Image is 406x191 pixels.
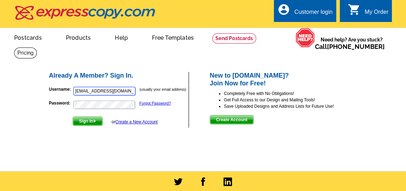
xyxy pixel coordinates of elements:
span: Need help? Are you stuck? [315,36,388,50]
span: Create Account [210,116,253,124]
a: shopping_cart My Order [348,8,388,17]
button: Sign In [73,117,103,126]
img: button-next-arrow-white.png [93,119,96,123]
li: Save Uploaded Designs and Address Lists for Future Use! [224,103,358,109]
a: account_circle Customer login [277,8,333,17]
img: help [295,28,315,47]
a: [PHONE_NUMBER] [327,43,385,50]
a: Help [103,29,139,45]
a: Create a New Account [115,119,158,124]
span: Call [315,43,385,50]
div: My Order [365,9,388,19]
a: Products [55,29,102,45]
span: Sign In [73,117,102,125]
a: Forgot Password? [139,101,171,105]
a: Postcards [3,29,53,45]
label: Password: [49,100,73,106]
li: Get Full Access to our Design and Mailing Tools! [224,97,358,103]
h2: New to [DOMAIN_NAME]? Join Now for Free! [210,72,358,87]
i: shopping_cart [348,3,360,16]
button: Create Account [210,115,254,124]
div: or [112,119,158,125]
i: account_circle [277,3,290,16]
label: Username: [49,86,73,92]
h2: Already A Member? Sign In. [49,72,188,80]
a: Free Templates [141,29,205,45]
li: Completely Free with No Obligations! [224,90,358,97]
div: Customer login [294,9,333,19]
small: (usually your email address) [140,87,186,91]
